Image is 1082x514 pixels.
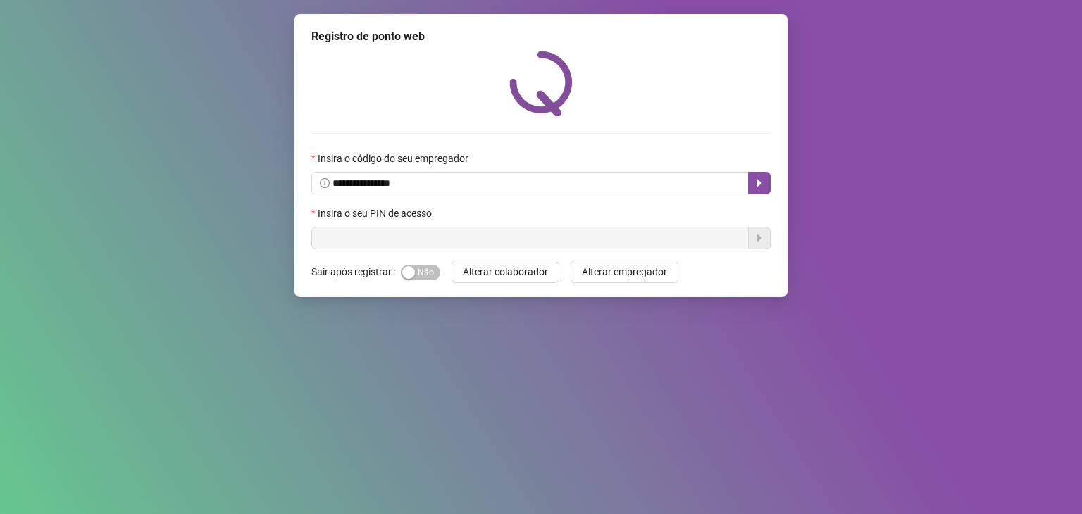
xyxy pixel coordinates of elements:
[754,177,765,189] span: caret-right
[463,264,548,280] span: Alterar colaborador
[311,151,478,166] label: Insira o código do seu empregador
[452,261,559,283] button: Alterar colaborador
[311,261,401,283] label: Sair após registrar
[509,51,573,116] img: QRPoint
[320,178,330,188] span: info-circle
[311,28,771,45] div: Registro de ponto web
[571,261,678,283] button: Alterar empregador
[582,264,667,280] span: Alterar empregador
[311,206,441,221] label: Insira o seu PIN de acesso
